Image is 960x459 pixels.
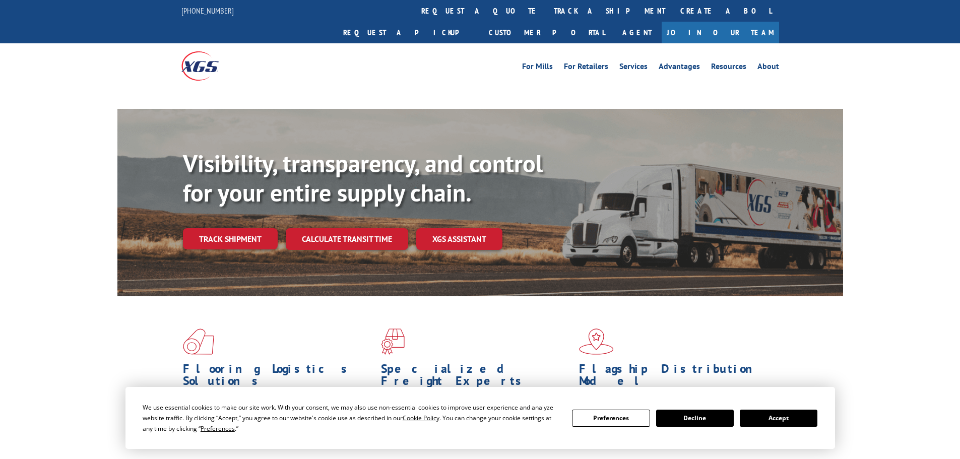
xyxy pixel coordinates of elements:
[662,22,779,43] a: Join Our Team
[612,22,662,43] a: Agent
[125,387,835,449] div: Cookie Consent Prompt
[183,148,543,208] b: Visibility, transparency, and control for your entire supply chain.
[481,22,612,43] a: Customer Portal
[286,228,408,250] a: Calculate transit time
[619,62,648,74] a: Services
[403,414,439,422] span: Cookie Policy
[181,6,234,16] a: [PHONE_NUMBER]
[579,363,770,392] h1: Flagship Distribution Model
[659,62,700,74] a: Advantages
[711,62,746,74] a: Resources
[757,62,779,74] a: About
[381,329,405,355] img: xgs-icon-focused-on-flooring-red
[579,329,614,355] img: xgs-icon-flagship-distribution-model-red
[183,363,373,392] h1: Flooring Logistics Solutions
[522,62,553,74] a: For Mills
[656,410,734,427] button: Decline
[381,363,571,392] h1: Specialized Freight Experts
[183,329,214,355] img: xgs-icon-total-supply-chain-intelligence-red
[143,402,560,434] div: We use essential cookies to make our site work. With your consent, we may also use non-essential ...
[336,22,481,43] a: Request a pickup
[564,62,608,74] a: For Retailers
[183,228,278,249] a: Track shipment
[416,228,502,250] a: XGS ASSISTANT
[572,410,650,427] button: Preferences
[201,424,235,433] span: Preferences
[740,410,817,427] button: Accept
